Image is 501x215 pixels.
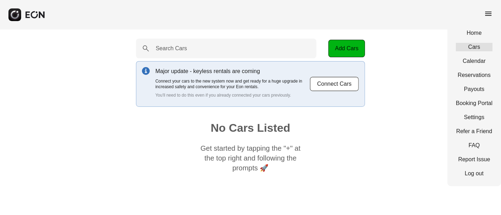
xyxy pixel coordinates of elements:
[211,124,290,132] h1: No Cars Listed
[456,127,493,136] a: Refer a Friend
[155,92,310,98] p: You'll need to do this even if you already connected your cars previously.
[456,141,493,150] a: FAQ
[456,99,493,107] a: Booking Portal
[456,43,493,51] a: Cars
[456,113,493,122] a: Settings
[155,78,310,90] p: Connect your cars to the new system now and get ready for a huge upgrade in increased safety and ...
[456,169,493,178] a: Log out
[456,71,493,79] a: Reservations
[155,67,310,76] p: Major update - keyless rentals are coming
[456,155,493,164] a: Report Issue
[328,40,365,57] button: Add Cars
[456,29,493,37] a: Home
[456,85,493,93] a: Payouts
[156,44,187,53] label: Search Cars
[198,143,303,173] p: Get started by tapping the "+" at the top right and following the prompts 🚀
[456,57,493,65] a: Calendar
[484,9,493,18] span: menu
[310,77,359,91] button: Connect Cars
[142,67,150,75] img: info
